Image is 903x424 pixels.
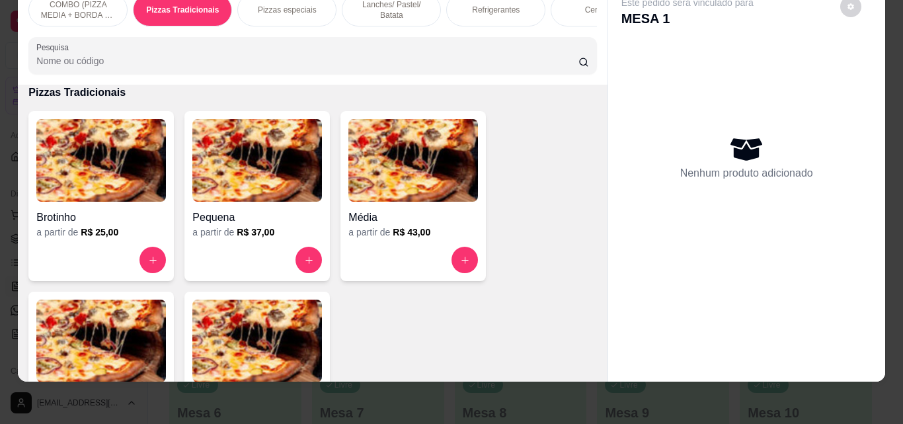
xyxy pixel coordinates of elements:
button: increase-product-quantity [139,247,166,273]
img: product-image [348,119,478,202]
p: Refrigerantes [472,5,520,15]
button: increase-product-quantity [451,247,478,273]
img: product-image [36,300,166,382]
img: product-image [192,119,322,202]
button: increase-product-quantity [295,247,322,273]
input: Pesquisa [36,54,578,67]
img: product-image [192,300,322,382]
div: a partir de [192,226,322,239]
p: MESA 1 [621,9,754,28]
h4: Brotinho [36,210,166,226]
h6: R$ 25,00 [81,226,118,239]
p: Nenhum produto adicionado [680,165,813,181]
img: product-image [36,119,166,202]
h4: Média [348,210,478,226]
div: a partir de [36,226,166,239]
h6: R$ 37,00 [237,226,274,239]
p: Cervejas [585,5,616,15]
h6: R$ 43,00 [393,226,430,239]
h4: Pequena [192,210,322,226]
p: Pizzas especiais [258,5,317,15]
label: Pesquisa [36,42,73,53]
div: a partir de [348,226,478,239]
p: Pizzas Tradicionais [146,5,219,15]
p: Pizzas Tradicionais [28,85,596,101]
